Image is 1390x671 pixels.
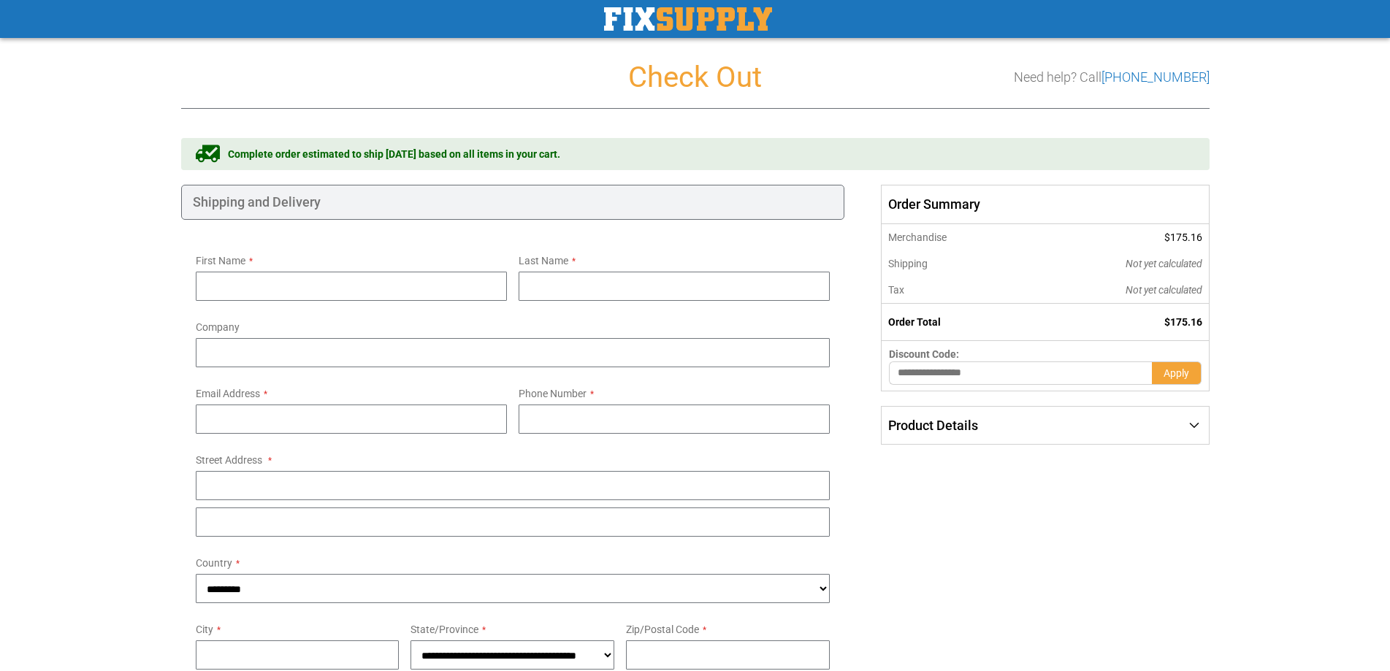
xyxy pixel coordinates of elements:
h1: Check Out [181,61,1210,93]
button: Apply [1152,361,1202,385]
span: Order Summary [881,185,1209,224]
a: [PHONE_NUMBER] [1101,69,1210,85]
span: Not yet calculated [1126,284,1202,296]
span: First Name [196,255,245,267]
span: Country [196,557,232,569]
span: Phone Number [519,388,587,399]
span: Discount Code: [889,348,959,360]
span: $175.16 [1164,231,1202,243]
span: Shipping [888,258,928,269]
span: Email Address [196,388,260,399]
span: Company [196,321,240,333]
span: Street Address [196,454,262,466]
span: Complete order estimated to ship [DATE] based on all items in your cart. [228,147,560,161]
span: Not yet calculated [1126,258,1202,269]
a: store logo [604,7,772,31]
span: Last Name [519,255,568,267]
th: Tax [882,277,1027,304]
th: Merchandise [882,224,1027,250]
img: Fix Industrial Supply [604,7,772,31]
span: $175.16 [1164,316,1202,328]
strong: Order Total [888,316,941,328]
span: State/Province [410,624,478,635]
span: Zip/Postal Code [626,624,699,635]
h3: Need help? Call [1014,70,1210,85]
span: City [196,624,213,635]
span: Product Details [888,418,978,433]
span: Apply [1164,367,1189,379]
div: Shipping and Delivery [181,185,845,220]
